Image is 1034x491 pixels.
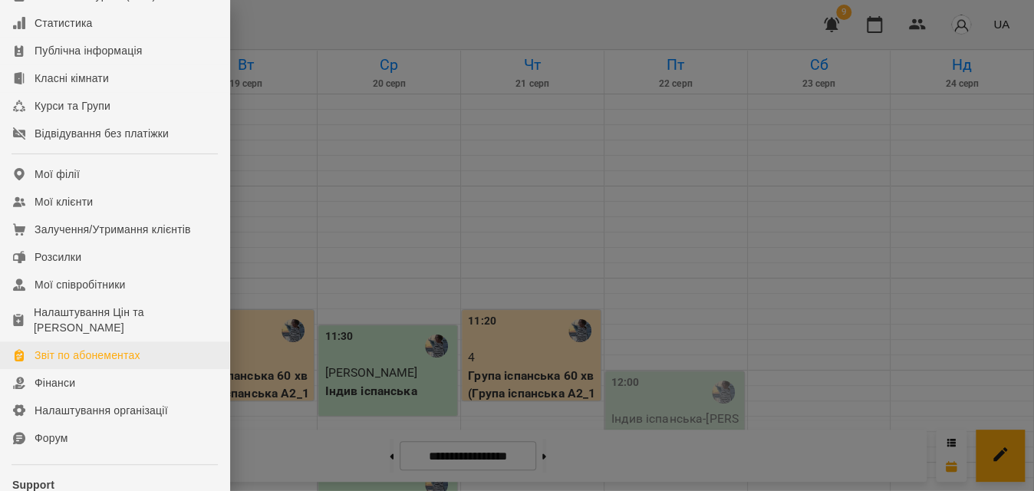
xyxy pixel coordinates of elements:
div: Курси та Групи [35,98,110,114]
div: Налаштування Цін та [PERSON_NAME] [34,305,217,335]
div: Розсилки [35,249,81,265]
div: Налаштування організації [35,403,168,418]
div: Мої співробітники [35,277,126,292]
div: Класні кімнати [35,71,109,86]
div: Залучення/Утримання клієнтів [35,222,191,237]
div: Мої філії [35,166,80,182]
div: Статистика [35,15,93,31]
div: Публічна інформація [35,43,142,58]
div: Звіт по абонементах [35,348,140,363]
div: Відвідування без платіжки [35,126,169,141]
div: Форум [35,430,68,446]
div: Мої клієнти [35,194,93,209]
div: Фінанси [35,375,75,390]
